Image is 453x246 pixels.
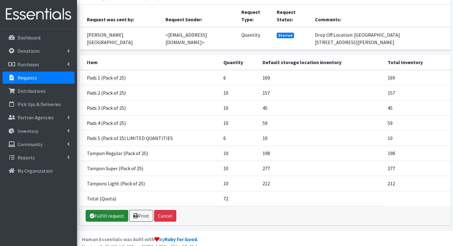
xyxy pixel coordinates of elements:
[220,191,259,206] td: 72
[18,35,40,41] p: Dashboard
[384,146,451,161] td: 198
[80,27,162,50] td: [PERSON_NAME][GEOGRAPHIC_DATA]
[2,151,75,164] a: Reports
[2,31,75,44] a: Dashboard
[384,55,451,70] th: Total Inventory
[18,48,40,54] p: Donations
[80,70,220,85] td: Pads 1 (Pack of 25)
[220,146,259,161] td: 10
[220,70,259,85] td: 6
[2,85,75,97] a: Distributions
[220,115,259,130] td: 10
[259,85,384,100] td: 157
[259,115,384,130] td: 59
[82,236,198,242] strong: Human Essentials was built with by .
[220,176,259,191] td: 10
[273,5,311,27] th: Request Status:
[80,146,220,161] td: Tampon Regular (Pack of 25)
[18,114,54,121] p: Partner Agencies
[220,55,259,70] th: Quantity
[238,27,273,50] td: Quantity
[259,70,384,85] td: 169
[384,85,451,100] td: 157
[220,130,259,146] td: 6
[259,161,384,176] td: 277
[259,176,384,191] td: 212
[165,236,197,242] a: Ruby for Good
[18,75,37,81] p: Requests
[18,101,61,107] p: Pick Ups & Deliveries
[162,5,238,27] th: Request Sender:
[311,27,451,50] td: Drop Off Location: [GEOGRAPHIC_DATA] [STREET_ADDRESS][PERSON_NAME]
[86,210,128,222] a: Fulfill request
[154,210,176,222] button: Cancel
[80,161,220,176] td: Tampon Super (Pack of 25)
[2,98,75,110] a: Pick Ups & Deliveries
[80,85,220,100] td: Pads 2 (Pack of 25)
[2,165,75,177] a: My Organization
[2,45,75,57] a: Donations
[2,4,75,25] img: HumanEssentials
[2,125,75,137] a: Inventory
[259,55,384,70] th: Default storage location inventory
[80,176,220,191] td: Tampons Light (Pack of 25)
[18,61,39,68] p: Purchases
[220,85,259,100] td: 10
[80,115,220,130] td: Pads 4 (Pack of 25)
[2,58,75,71] a: Purchases
[80,55,220,70] th: Item
[259,146,384,161] td: 198
[80,191,220,206] td: Total (Quota)
[259,130,384,146] td: 10
[18,154,35,161] p: Reports
[80,130,220,146] td: Pads 5 (Pack of 25) LIMITED QUANTITIES
[2,72,75,84] a: Requests
[277,33,294,38] span: Started
[162,27,238,50] td: <[EMAIL_ADDRESS][DOMAIN_NAME]>
[384,100,451,115] td: 45
[18,168,53,174] p: My Organization
[18,128,38,134] p: Inventory
[2,138,75,150] a: Community
[238,5,273,27] th: Request Type:
[129,210,153,222] a: Print
[311,5,451,27] th: Comments:
[220,100,259,115] td: 10
[220,161,259,176] td: 10
[259,100,384,115] td: 45
[18,141,43,147] p: Community
[18,88,46,94] p: Distributions
[384,176,451,191] td: 212
[2,111,75,124] a: Partner Agencies
[80,100,220,115] td: Pads 3 (Pack of 25)
[384,115,451,130] td: 59
[384,161,451,176] td: 277
[384,130,451,146] td: 10
[384,70,451,85] td: 169
[80,5,162,27] th: Request was sent by:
